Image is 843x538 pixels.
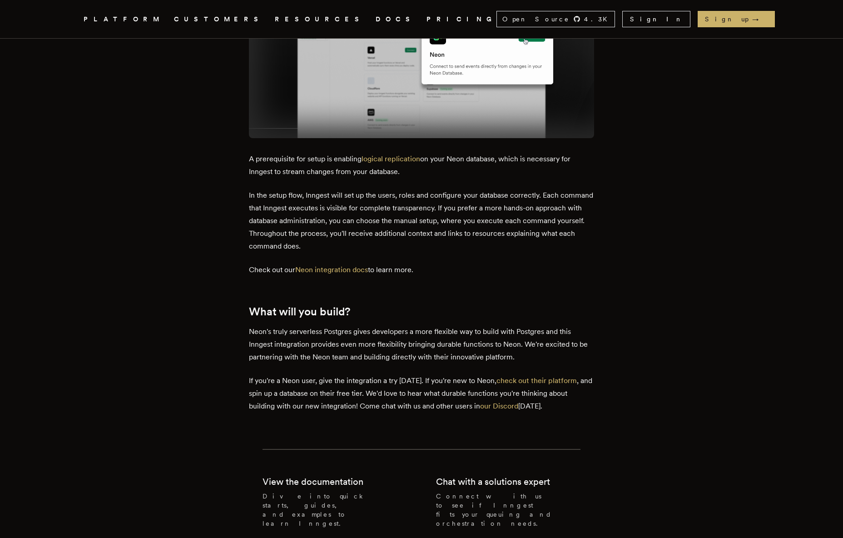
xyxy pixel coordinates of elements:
p: Neon's truly serverless Postgres gives developers a more flexible way to build with Postgres and ... [249,325,594,364]
span: → [752,15,768,24]
a: check out their platform [496,376,577,385]
p: If you're a Neon user, give the integration a try [DATE]. If you're new to Neon, , and spin up a ... [249,374,594,413]
a: Neon integration docs [295,265,368,274]
h2: What will you build? [249,305,594,318]
h2: Chat with a solutions expert [436,475,550,488]
a: PRICING [426,14,496,25]
p: A prerequisite for setup is enabling on your Neon database, which is necessary for Inngest to str... [249,153,594,178]
span: 4.3 K [584,15,613,24]
h2: View the documentation [263,475,363,488]
a: Sign up [698,11,775,27]
a: logical replication [362,154,420,163]
p: Connect with us to see if Inngest fits your queuing and orchestration needs. [436,492,580,528]
a: CUSTOMERS [174,14,264,25]
a: DOCS [376,14,416,25]
a: our Discord [480,402,518,410]
button: RESOURCES [275,14,365,25]
p: Dive into quick starts, guides, and examples to learn Inngest. [263,492,407,528]
button: PLATFORM [84,14,163,25]
p: In the setup flow, Inngest will set up the users, roles and configure your database correctly. Ea... [249,189,594,253]
a: Sign In [622,11,690,27]
span: Open Source [502,15,570,24]
p: Check out our to learn more. [249,264,594,276]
